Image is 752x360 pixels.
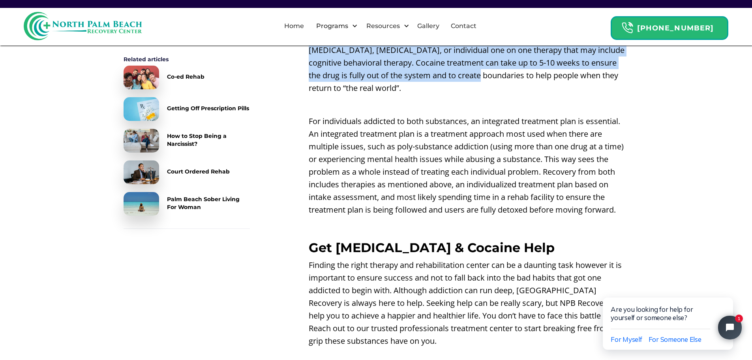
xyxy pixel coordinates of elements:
div: Programs [314,21,350,31]
a: Court Ordered Rehab [124,160,250,184]
div: How to Stop Being a Narcissist? [167,132,250,148]
a: Gallery [413,13,444,39]
p: [MEDICAL_DATA] recovery and treatment is very similar to [MEDICAL_DATA]. There typically is a sup... [309,19,629,94]
div: Palm Beach Sober Living For Woman [167,195,250,211]
div: Getting Off Prescription Pills [167,104,249,112]
div: Resources [360,13,411,39]
a: Co-ed Rehab [124,66,250,89]
p: ‍ [309,220,629,233]
a: Palm Beach Sober Living For Woman [124,192,250,216]
img: Header Calendar Icons [621,22,633,34]
a: Header Calendar Icons[PHONE_NUMBER] [611,12,728,40]
strong: [PHONE_NUMBER] [637,24,714,32]
p: ‍ [309,98,629,111]
div: Court Ordered Rehab [167,168,230,175]
p: For individuals addicted to both substances, an integrated treatment plan is essential. An integr... [309,115,629,216]
div: Programs [309,13,360,39]
div: Resources [364,21,402,31]
a: How to Stop Being a Narcissist? [124,129,250,153]
a: Contact [446,13,481,39]
strong: Get [MEDICAL_DATA] & Cocaine Help [309,240,555,255]
div: Co-ed Rehab [167,73,204,81]
iframe: Tidio Chat [586,272,752,360]
a: Home [279,13,309,39]
div: Related articles [124,55,250,63]
p: Finding the right therapy and rehabilitation center can be a daunting task however it is importan... [309,259,629,347]
a: Getting Off Prescription Pills [124,97,250,121]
